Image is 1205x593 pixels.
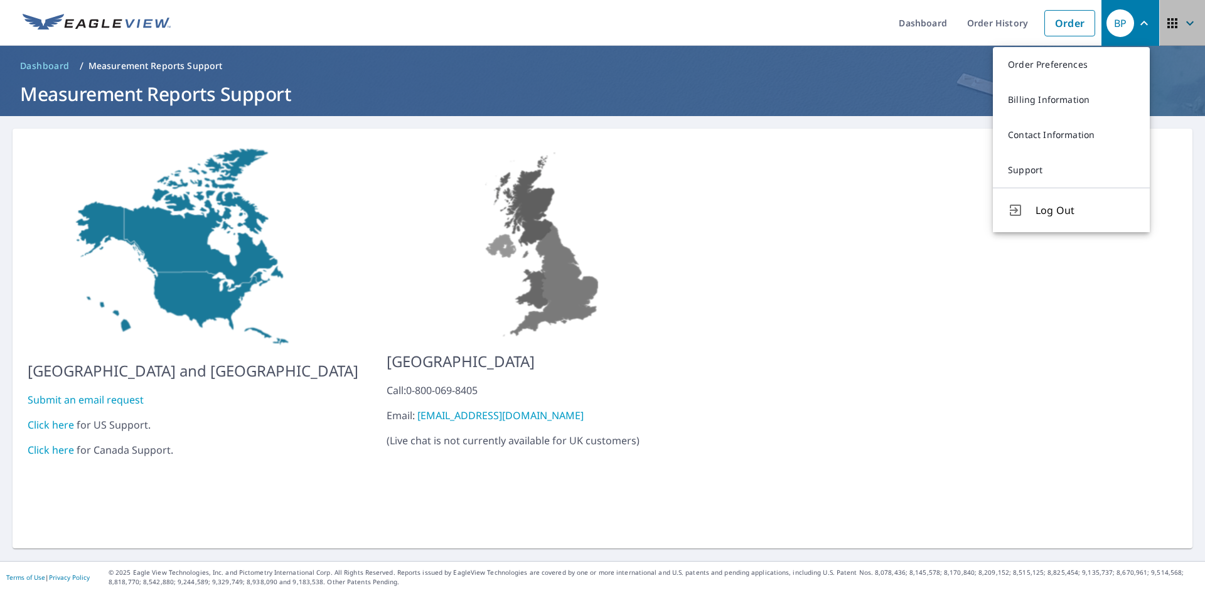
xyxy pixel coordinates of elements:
[109,568,1199,587] p: © 2025 Eagle View Technologies, Inc. and Pictometry International Corp. All Rights Reserved. Repo...
[6,573,45,582] a: Terms of Use
[49,573,90,582] a: Privacy Policy
[28,393,144,407] a: Submit an email request
[387,408,702,423] div: Email:
[387,144,702,340] img: US-MAP
[80,58,83,73] li: /
[993,47,1150,82] a: Order Preferences
[28,417,358,432] div: for US Support.
[387,383,702,448] p: ( Live chat is not currently available for UK customers )
[993,82,1150,117] a: Billing Information
[15,56,1190,76] nav: breadcrumb
[28,443,74,457] a: Click here
[6,574,90,581] p: |
[15,81,1190,107] h1: Measurement Reports Support
[28,144,358,350] img: US-MAP
[28,442,358,457] div: for Canada Support.
[993,152,1150,188] a: Support
[1044,10,1095,36] a: Order
[387,383,702,398] div: Call: 0-800-069-8405
[28,418,74,432] a: Click here
[88,60,223,72] p: Measurement Reports Support
[20,60,70,72] span: Dashboard
[993,117,1150,152] a: Contact Information
[1106,9,1134,37] div: BP
[417,409,584,422] a: [EMAIL_ADDRESS][DOMAIN_NAME]
[387,350,702,373] p: [GEOGRAPHIC_DATA]
[1036,203,1135,218] span: Log Out
[993,188,1150,232] button: Log Out
[28,360,358,382] p: [GEOGRAPHIC_DATA] and [GEOGRAPHIC_DATA]
[23,14,171,33] img: EV Logo
[15,56,75,76] a: Dashboard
